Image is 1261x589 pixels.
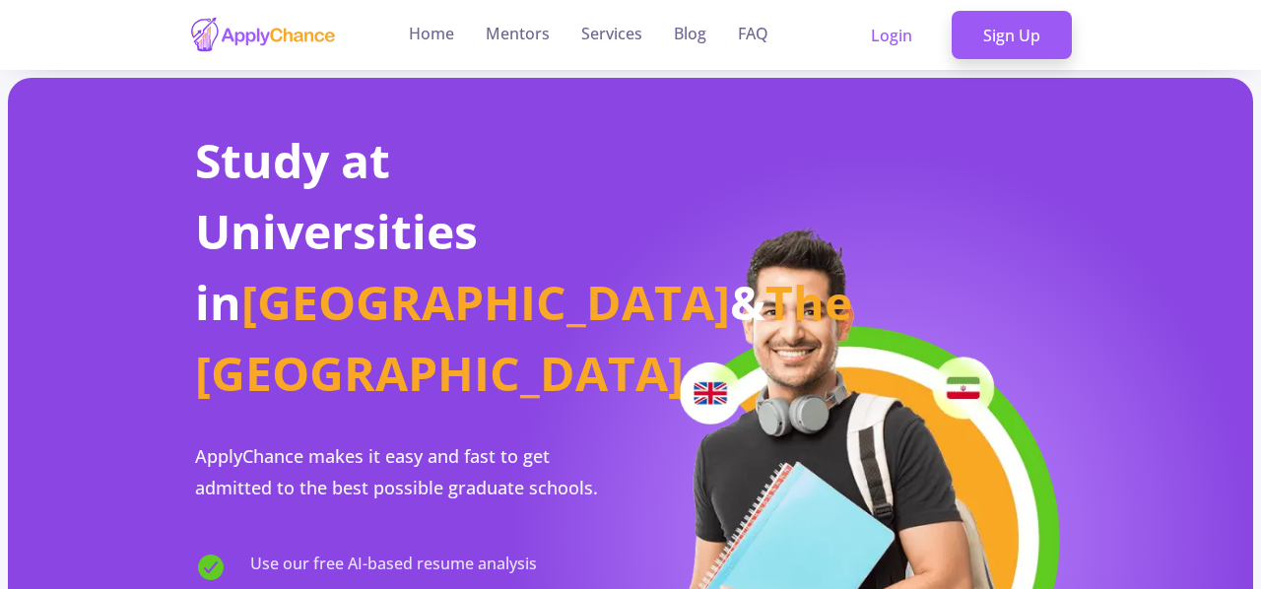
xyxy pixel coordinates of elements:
[250,552,537,583] span: Use our free AI-based resume analysis
[241,270,730,334] span: [GEOGRAPHIC_DATA]
[952,11,1072,60] a: Sign Up
[195,128,478,334] span: Study at Universities in
[730,270,765,334] span: &
[839,11,944,60] a: Login
[195,444,598,499] span: ApplyChance makes it easy and fast to get admitted to the best possible graduate schools.
[189,16,337,54] img: applychance logo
